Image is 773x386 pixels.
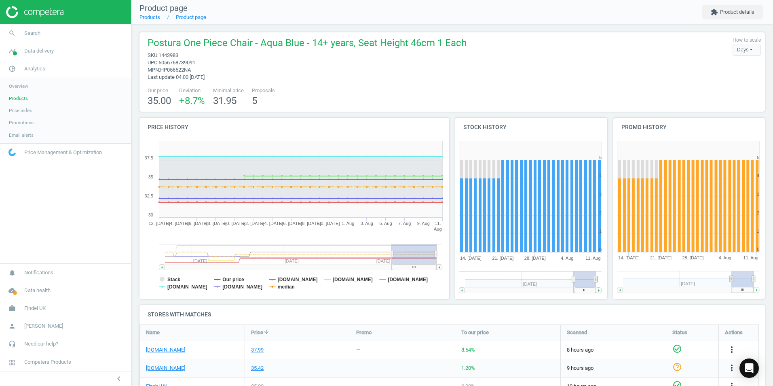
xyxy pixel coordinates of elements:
tspan: 26. [DATE] [281,221,302,226]
tspan: 9. Aug [417,221,430,226]
i: timeline [4,43,20,59]
span: 5056768739091 [158,59,195,66]
tspan: 30. [DATE] [319,221,340,226]
span: 5 [252,95,257,106]
a: [DOMAIN_NAME] [146,346,185,354]
tspan: 24. [DATE] [262,221,283,226]
tspan: 16. [DATE] [186,221,208,226]
span: Email alerts [9,132,34,138]
span: 31.95 [213,95,237,106]
span: Analytics [24,65,45,72]
i: help_outline [672,362,682,372]
span: Promo [356,329,372,336]
span: Need our help? [24,340,58,348]
tspan: 21. [DATE] [492,256,513,261]
tspan: 14. [DATE] [618,256,639,261]
span: Overview [9,83,28,89]
i: extension [711,8,718,16]
h4: Price history [139,118,449,137]
span: Notifications [24,269,53,276]
span: Findel UK [24,305,46,312]
text: 5 [599,155,602,160]
span: Price Management & Optimization [24,149,102,156]
tspan: 20. [DATE] [224,221,245,226]
h4: Stores with matches [139,305,765,324]
tspan: 12. [DATE] [149,221,170,226]
i: more_vert [727,363,737,373]
span: Status [672,329,687,336]
tspan: 3. Aug [361,221,373,226]
i: person [4,318,20,334]
span: sku : [148,52,158,58]
span: Price index [9,107,32,114]
button: more_vert [727,345,737,355]
div: — [356,346,360,354]
tspan: 7. Aug [398,221,411,226]
span: Data health [24,287,51,294]
tspan: 11. Aug [743,256,758,261]
button: chevron_left [109,373,129,384]
span: Name [146,329,160,336]
a: Products [139,14,160,20]
img: wGWNvw8QSZomAAAAABJRU5ErkJggg== [8,148,16,156]
text: 2 [599,210,602,215]
tspan: 18. [DATE] [205,221,227,226]
text: 3 [757,192,759,197]
span: Price [251,329,263,336]
tspan: [DOMAIN_NAME] [333,277,373,282]
span: 1443983 [158,52,178,58]
tspan: 5. Aug [379,221,392,226]
tspan: Aug [434,227,442,231]
span: Actions [725,329,743,336]
span: Search [24,30,40,37]
span: Proposals [252,87,275,94]
tspan: Our price [222,277,244,282]
span: [PERSON_NAME] [24,322,63,330]
span: Our price [148,87,171,94]
tspan: 1. Aug [342,221,354,226]
span: +8.7 % [179,95,205,106]
tspan: 22. [DATE] [243,221,264,226]
span: Product page [139,3,188,13]
i: pie_chart_outlined [4,61,20,76]
span: mpn : [148,67,160,73]
h4: Stock history [455,118,607,137]
button: extensionProduct details [702,5,763,19]
i: cloud_done [4,283,20,298]
span: Promotions [9,119,34,126]
img: ajHJNr6hYgQAAAAASUVORK5CYII= [6,6,63,18]
span: Scanned [567,329,587,336]
i: search [4,25,20,41]
button: more_vert [727,363,737,373]
span: upc : [148,59,158,66]
span: Competera Products [24,358,71,366]
text: 0 [599,247,602,252]
text: 37.5 [145,155,153,160]
text: 32.5 [145,193,153,198]
text: 2 [757,210,759,215]
label: How to scale [733,37,761,44]
div: 35.42 [251,365,264,372]
span: 35.00 [148,95,171,106]
span: 8.54 % [461,347,475,353]
i: check_circle_outline [672,344,682,354]
i: arrow_downward [263,329,270,335]
tspan: 11. Aug [585,256,600,261]
span: To our price [461,329,489,336]
h4: Promo history [613,118,765,137]
tspan: Stack [167,277,180,282]
div: Open Intercom Messenger [739,358,759,378]
span: 1.20 % [461,365,475,371]
span: Data delivery [24,47,54,55]
text: 3 [599,192,602,197]
text: 0 [757,247,759,252]
tspan: 14. [DATE] [460,256,482,261]
tspan: [DOMAIN_NAME] [388,277,428,282]
a: [DOMAIN_NAME] [146,365,185,372]
text: 30 [148,212,153,217]
i: chevron_left [114,374,124,384]
tspan: 4. Aug [719,256,731,261]
i: work [4,301,20,316]
span: Postura One Piece Chair - Aqua Blue - 14+ years, Seat Height 46cm 1 Each [148,36,467,52]
span: 8 hours ago [567,346,660,354]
